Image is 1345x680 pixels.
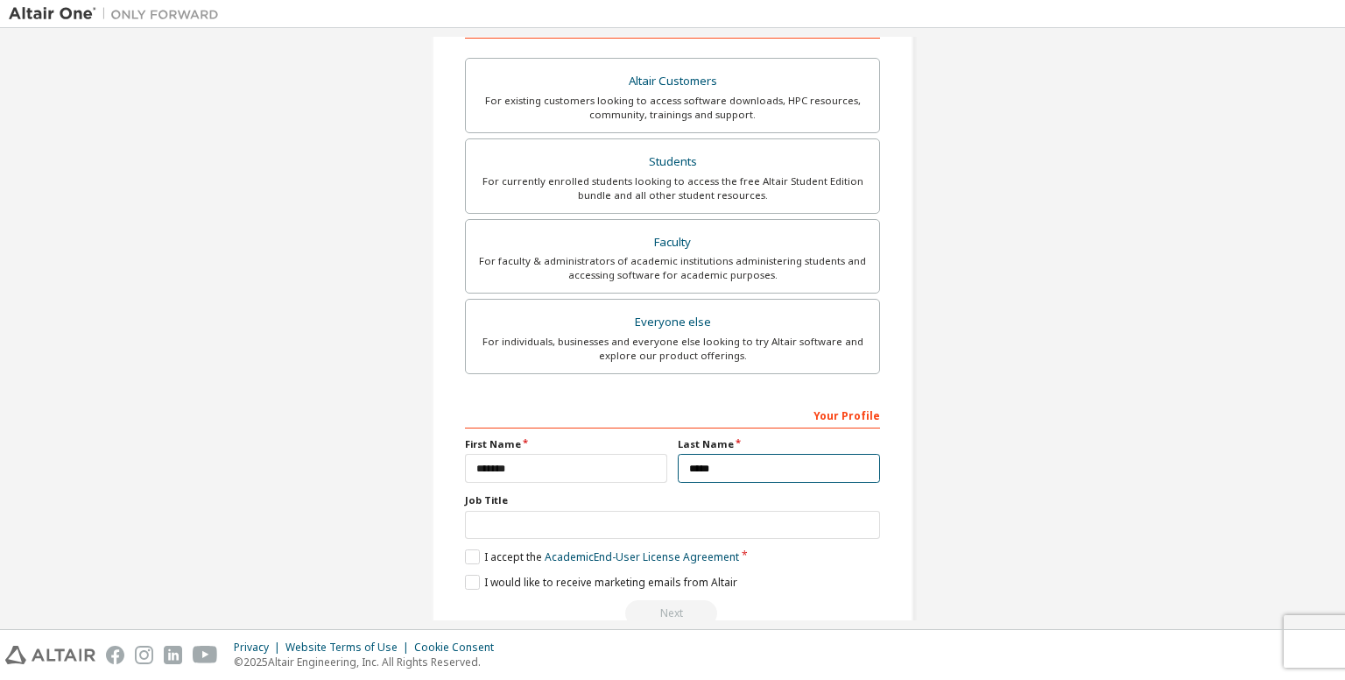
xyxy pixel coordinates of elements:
[476,310,869,335] div: Everyone else
[5,646,95,664] img: altair_logo.svg
[285,641,414,655] div: Website Terms of Use
[678,437,880,451] label: Last Name
[476,69,869,94] div: Altair Customers
[476,335,869,363] div: For individuals, businesses and everyone else looking to try Altair software and explore our prod...
[476,254,869,282] div: For faculty & administrators of academic institutions administering students and accessing softwa...
[476,150,869,174] div: Students
[465,549,739,564] label: I accept the
[234,641,285,655] div: Privacy
[476,94,869,122] div: For existing customers looking to access software downloads, HPC resources, community, trainings ...
[545,549,739,564] a: Academic End-User License Agreement
[465,600,880,627] div: Read and acccept EULA to continue
[106,646,124,664] img: facebook.svg
[465,400,880,429] div: Your Profile
[193,646,218,664] img: youtube.svg
[135,646,153,664] img: instagram.svg
[476,230,869,255] div: Faculty
[234,655,504,669] p: © 2025 Altair Engineering, Inc. All Rights Reserved.
[9,5,228,23] img: Altair One
[414,641,504,655] div: Cookie Consent
[465,493,880,507] label: Job Title
[476,174,869,202] div: For currently enrolled students looking to access the free Altair Student Edition bundle and all ...
[164,646,182,664] img: linkedin.svg
[465,437,667,451] label: First Name
[465,575,737,590] label: I would like to receive marketing emails from Altair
